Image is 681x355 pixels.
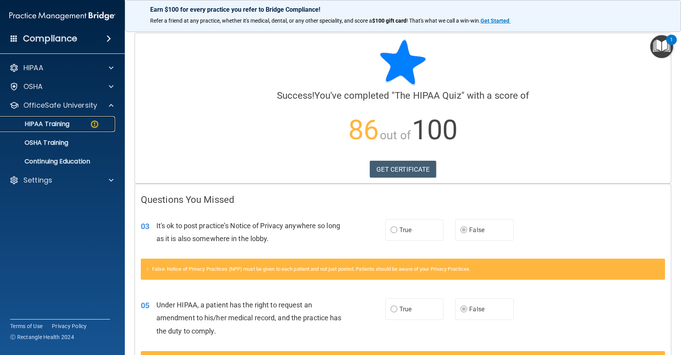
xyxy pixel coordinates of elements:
p: HIPAA Training [5,120,69,128]
span: Ⓒ Rectangle Health 2024 [10,333,74,341]
input: True [390,307,397,312]
span: False [469,226,484,234]
h4: Compliance [23,33,77,44]
span: False [469,305,484,313]
img: blue-star-rounded.9d042014.png [380,39,426,86]
input: False [460,307,467,312]
a: Privacy Policy [52,322,87,330]
p: Continuing Education [5,158,112,165]
p: OfficeSafe University [23,101,97,110]
h4: You've completed " " with a score of [141,91,665,101]
a: Terms of Use [10,322,43,330]
p: Settings [23,176,52,185]
span: 86 [348,114,379,146]
span: out of [380,128,411,142]
span: False. Notice of Privacy Practices (NPP) must be given to each patient and not just posted. Patie... [152,266,470,272]
a: OSHA [9,82,113,91]
span: True [399,226,411,234]
a: Settings [9,176,113,185]
a: GET CERTIFICATE [370,161,436,178]
input: True [390,227,397,233]
span: 100 [412,114,458,146]
span: Success! [277,90,315,101]
input: False [460,227,467,233]
img: warning-circle.0cc9ac19.png [90,119,99,129]
div: 1 [670,40,673,50]
span: Under HIPAA, a patient has the right to request an amendment to his/her medical record, and the p... [156,301,342,335]
p: HIPAA [23,63,43,73]
span: The HIPAA Quiz [395,90,461,101]
span: It's ok to post practice’s Notice of Privacy anywhere so long as it is also somewhere in the lobby. [156,222,340,243]
button: Open Resource Center, 1 new notification [650,35,673,58]
strong: Get Started [481,18,509,24]
p: Earn $100 for every practice you refer to Bridge Compliance! [150,6,656,13]
span: 03 [141,222,149,231]
p: OSHA Training [5,139,68,147]
span: ! That's what we call a win-win. [406,18,481,24]
a: OfficeSafe University [9,101,113,110]
a: HIPAA [9,63,113,73]
span: True [399,305,411,313]
h4: Questions You Missed [141,195,665,205]
img: PMB logo [9,8,115,24]
span: 05 [141,301,149,310]
p: OSHA [23,82,43,91]
strong: $100 gift card [372,18,406,24]
span: Refer a friend at any practice, whether it's medical, dental, or any other speciality, and score a [150,18,372,24]
a: Get Started [481,18,511,24]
